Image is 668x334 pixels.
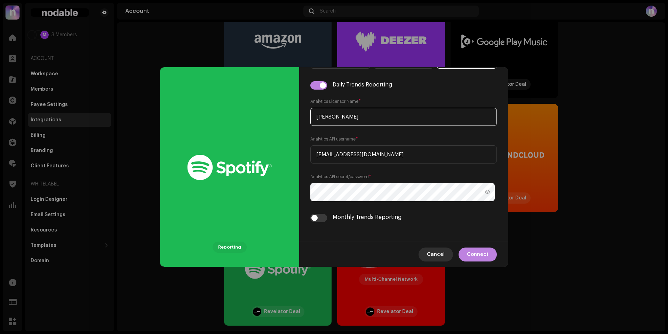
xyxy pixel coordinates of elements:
[310,137,356,141] small: Analytics API username
[310,175,369,179] small: Analytics API secret/password
[213,242,247,253] div: Reporting
[327,214,401,222] p: Monthly Trends Reporting
[310,99,358,104] small: Analytics Licensor Name
[327,81,392,90] p: Daily Trends Reporting
[419,248,453,261] button: Cancel
[427,248,445,261] span: Cancel
[459,248,497,261] button: Connect
[310,108,497,126] input: Enter name
[467,248,488,261] span: Connect
[310,145,497,164] input: Enter name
